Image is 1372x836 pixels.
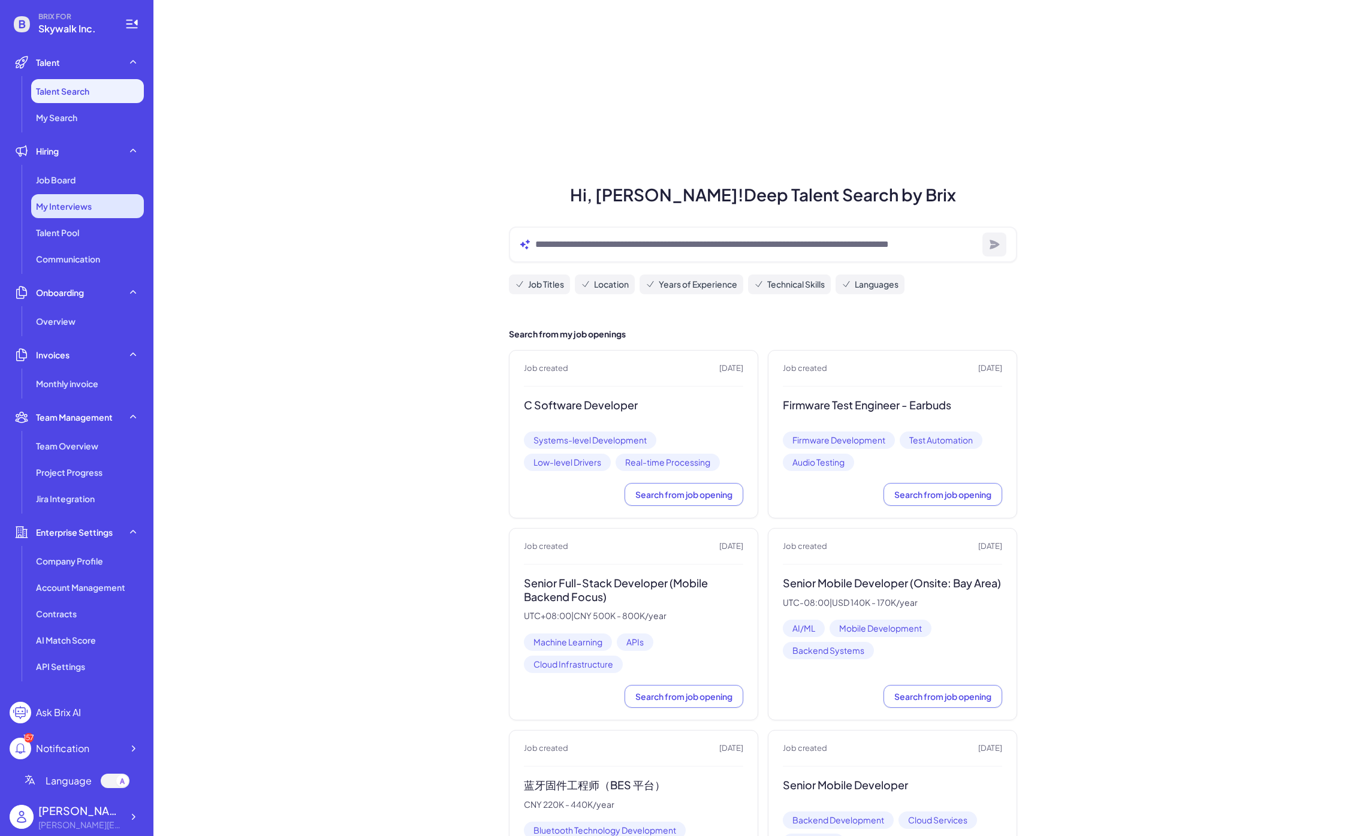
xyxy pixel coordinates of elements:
span: Invoices [36,349,70,361]
span: Jira Integration [36,493,95,505]
h3: C Software Developer [524,399,743,412]
span: Team Management [36,411,113,423]
span: [DATE] [719,541,743,553]
p: UTC+08:00 | CNY 500K - 800K/year [524,611,743,621]
span: Mobile Development [830,620,931,637]
div: Notification [36,741,89,756]
span: Communication [36,253,100,265]
span: Languages [855,278,898,291]
span: Location [594,278,629,291]
span: Job created [783,743,827,754]
h3: Senior Full-Stack Developer (Mobile Backend Focus) [524,577,743,603]
span: Search from job opening [635,691,732,702]
span: My Search [36,111,77,123]
span: My Interviews [36,200,92,212]
span: Company Profile [36,555,103,567]
span: [DATE] [978,541,1002,553]
span: Job Board [36,174,76,186]
span: Project Progress [36,466,102,478]
span: Search from job opening [635,489,732,500]
span: [DATE] [978,743,1002,754]
div: jackie@skywalk.ai [38,819,122,831]
span: AI Match Score [36,634,96,646]
span: Low-level Drivers [524,454,611,471]
span: Talent Search [36,85,89,97]
span: BRIX FOR [38,12,110,22]
h3: Firmware Test Engineer - Earbuds [783,399,1002,412]
span: Onboarding [36,286,84,298]
span: Backend Development [783,811,894,829]
span: Years of Experience [659,278,737,291]
span: Backend Systems [783,642,874,659]
img: user_logo.png [10,805,34,829]
p: CNY 220K - 440K/year [524,799,743,810]
button: Search from job opening [883,685,1002,708]
span: Test Automation [900,431,982,449]
span: Contracts [36,608,77,620]
h2: Search from my job openings [509,328,1017,340]
span: Overview [36,315,76,327]
span: Enterprise Settings [36,526,113,538]
span: [DATE] [719,743,743,754]
span: Monthly invoice [36,378,98,390]
button: Search from job opening [883,483,1002,506]
span: AI/ML [783,620,825,637]
h3: Senior Mobile Developer (Onsite: Bay Area) [783,577,1002,590]
span: Systems-level Development [524,431,656,449]
button: Search from job opening [625,483,743,506]
span: Language [46,774,92,788]
span: [DATE] [719,363,743,375]
div: 157 [24,733,34,743]
span: Real-time Processing [616,454,720,471]
h1: Hi, [PERSON_NAME]! Deep Talent Search by Brix [494,182,1032,207]
span: Firmware Development [783,431,895,449]
button: Search from job opening [625,685,743,708]
span: Job created [524,541,568,553]
span: API Settings [36,660,85,672]
span: Machine Learning [524,633,612,651]
h3: Senior Mobile Developer [783,778,1002,792]
span: Account Management [36,581,125,593]
p: UTC-08:00 | USD 140K - 170K/year [783,597,1002,608]
span: APIs [617,633,653,651]
h3: 蓝牙固件工程师（BES 平台） [524,778,743,792]
span: Job created [783,541,827,553]
span: Audio Testing [783,454,854,471]
span: Job created [524,743,568,754]
div: Jackie [38,802,122,819]
span: [DATE] [978,363,1002,375]
div: Ask Brix AI [36,705,81,720]
span: Skywalk Inc. [38,22,110,36]
span: Talent [36,56,60,68]
span: Technical Skills [767,278,825,291]
span: Search from job opening [894,489,991,500]
span: Job Titles [528,278,564,291]
span: Cloud Infrastructure [524,656,623,673]
span: Team Overview [36,440,98,452]
span: Hiring [36,145,59,157]
span: Job created [783,363,827,375]
span: Cloud Services [898,811,977,829]
span: Search from job opening [894,691,991,702]
span: Talent Pool [36,227,79,239]
span: Job created [524,363,568,375]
